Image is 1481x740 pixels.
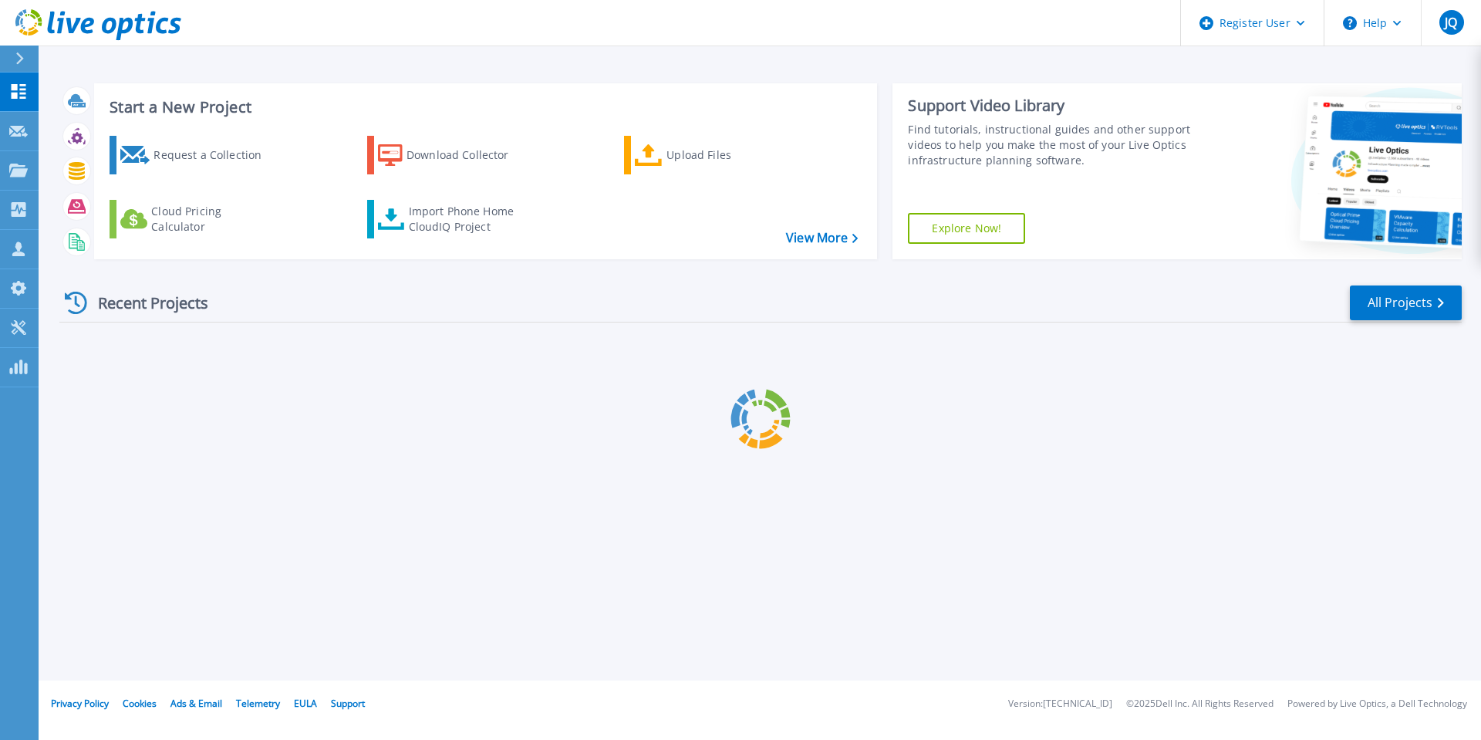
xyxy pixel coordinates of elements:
a: Cloud Pricing Calculator [110,200,282,238]
a: Request a Collection [110,136,282,174]
a: Telemetry [236,697,280,710]
div: Support Video Library [908,96,1198,116]
div: Recent Projects [59,284,229,322]
span: JQ [1445,16,1457,29]
a: Cookies [123,697,157,710]
a: Upload Files [624,136,796,174]
a: EULA [294,697,317,710]
li: Powered by Live Optics, a Dell Technology [1287,699,1467,709]
div: Upload Files [666,140,790,171]
a: Download Collector [367,136,539,174]
h3: Start a New Project [110,99,858,116]
li: © 2025 Dell Inc. All Rights Reserved [1126,699,1274,709]
div: Cloud Pricing Calculator [151,204,275,235]
a: Explore Now! [908,213,1025,244]
a: View More [786,231,858,245]
li: Version: [TECHNICAL_ID] [1008,699,1112,709]
a: Privacy Policy [51,697,109,710]
a: Support [331,697,365,710]
div: Download Collector [407,140,530,171]
div: Request a Collection [153,140,277,171]
a: All Projects [1350,286,1462,320]
div: Find tutorials, instructional guides and other support videos to help you make the most of your L... [908,122,1198,168]
a: Ads & Email [170,697,222,710]
div: Import Phone Home CloudIQ Project [409,204,529,235]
